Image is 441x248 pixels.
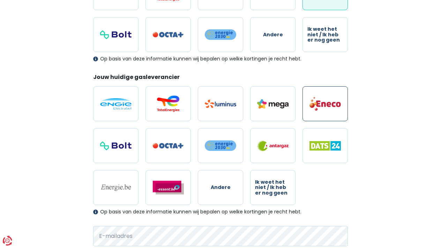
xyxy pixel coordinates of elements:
img: Octa+ [152,32,184,38]
img: Dats 24 [309,141,341,151]
img: Bolt [100,30,132,39]
img: Eneco [309,96,341,111]
div: Op basis van deze informatie kunnen wij bepalen op welke kortingen je recht hebt. [93,209,348,215]
img: Energie2030 [205,29,236,40]
img: Antargaz [257,140,289,151]
img: Energie.be [100,184,132,191]
img: Mega [257,99,289,109]
img: Total Energies / Lampiris [152,95,184,112]
img: Octa+ [152,143,184,149]
span: Andere [211,185,231,190]
legend: Jouw huidige gasleverancier [93,73,348,84]
img: Engie / Electrabel [100,98,132,110]
img: Bolt [100,141,132,150]
span: Ik weet het niet / Ik heb er nog geen [307,27,343,43]
span: Andere [263,32,283,37]
div: Op basis van deze informatie kunnen wij bepalen op welke kortingen je recht hebt. [93,56,348,62]
img: Essent [152,181,184,195]
img: Energie2030 [205,140,236,151]
img: Luminus [205,100,236,108]
span: Ik weet het niet / Ik heb er nog geen [255,180,291,196]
